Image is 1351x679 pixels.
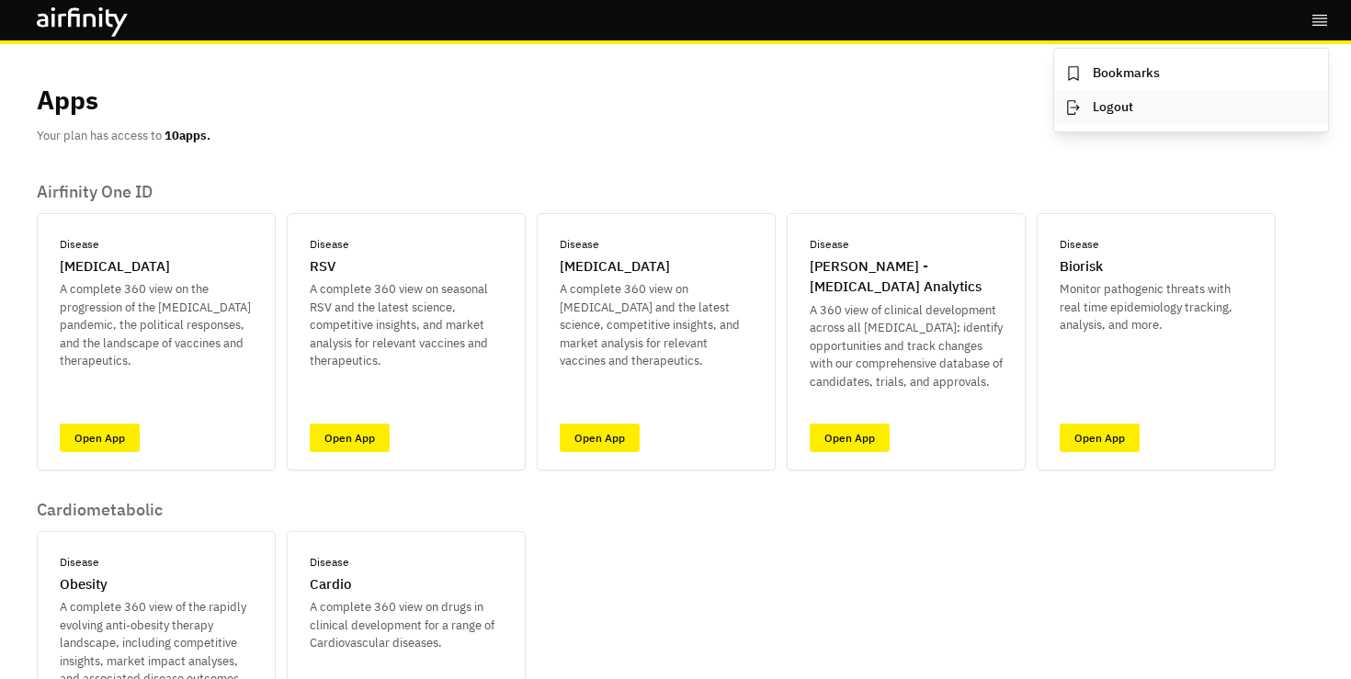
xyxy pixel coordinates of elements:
[60,554,99,571] p: Disease
[60,424,140,452] a: Open App
[310,280,503,370] p: A complete 360 view on seasonal RSV and the latest science, competitive insights, and market anal...
[310,554,349,571] p: Disease
[560,256,670,277] p: [MEDICAL_DATA]
[60,236,99,253] p: Disease
[37,182,1276,202] p: Airfinity One ID
[60,280,253,370] p: A complete 360 view on the progression of the [MEDICAL_DATA] pandemic, the political responses, a...
[310,574,351,595] p: Cardio
[1060,236,1099,253] p: Disease
[165,128,210,143] b: 10 apps.
[60,256,170,277] p: [MEDICAL_DATA]
[560,236,599,253] p: Disease
[810,236,849,253] p: Disease
[310,424,390,452] a: Open App
[1060,424,1140,452] a: Open App
[37,81,98,119] p: Apps
[560,424,640,452] a: Open App
[37,127,210,145] p: Your plan has access to
[810,424,890,452] a: Open App
[810,256,1003,298] p: [PERSON_NAME] - [MEDICAL_DATA] Analytics
[310,598,503,652] p: A complete 360 view on drugs in clinical development for a range of Cardiovascular diseases.
[310,236,349,253] p: Disease
[1060,280,1253,334] p: Monitor pathogenic threats with real time epidemiology tracking, analysis, and more.
[560,280,753,370] p: A complete 360 view on [MEDICAL_DATA] and the latest science, competitive insights, and market an...
[310,256,335,277] p: RSV
[810,301,1003,391] p: A 360 view of clinical development across all [MEDICAL_DATA]; identify opportunities and track ch...
[37,500,526,520] p: Cardiometabolic
[1060,256,1103,277] p: Biorisk
[60,574,108,595] p: Obesity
